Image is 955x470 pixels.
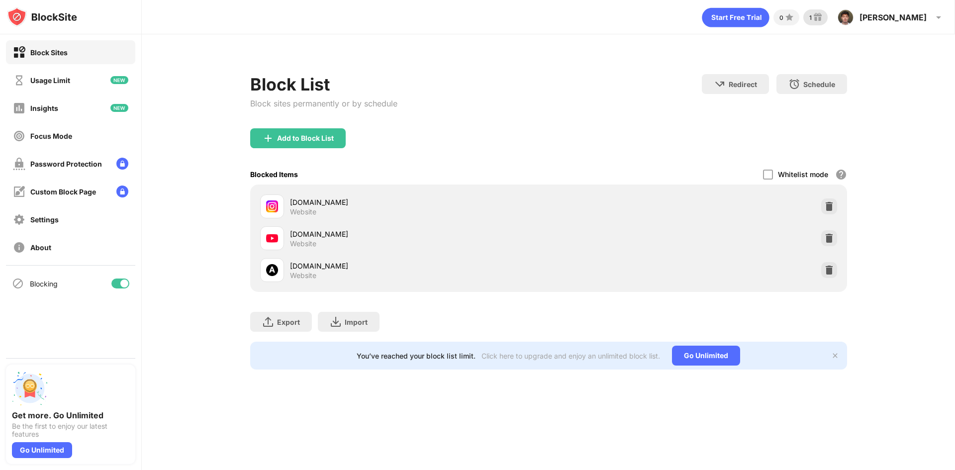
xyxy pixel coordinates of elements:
[30,76,70,85] div: Usage Limit
[831,352,839,360] img: x-button.svg
[13,74,25,87] img: time-usage-off.svg
[803,80,835,89] div: Schedule
[13,158,25,170] img: password-protection-off.svg
[277,318,300,326] div: Export
[290,197,549,207] div: [DOMAIN_NAME]
[779,14,783,21] div: 0
[116,158,128,170] img: lock-menu.svg
[266,232,278,244] img: favicons
[30,280,58,288] div: Blocking
[12,278,24,289] img: blocking-icon.svg
[13,46,25,59] img: block-on.svg
[277,134,334,142] div: Add to Block List
[783,11,795,23] img: points-small.svg
[30,215,59,224] div: Settings
[30,160,102,168] div: Password Protection
[345,318,368,326] div: Import
[12,410,129,420] div: Get more. Go Unlimited
[859,12,927,22] div: [PERSON_NAME]
[250,98,397,108] div: Block sites permanently or by schedule
[12,371,48,406] img: push-unlimited.svg
[290,229,549,239] div: [DOMAIN_NAME]
[729,80,757,89] div: Redirect
[30,243,51,252] div: About
[7,7,77,27] img: logo-blocksite.svg
[12,422,129,438] div: Be the first to enjoy our latest features
[266,264,278,276] img: favicons
[250,170,298,179] div: Blocked Items
[30,48,68,57] div: Block Sites
[110,76,128,84] img: new-icon.svg
[357,352,476,360] div: You’ve reached your block list limit.
[672,346,740,366] div: Go Unlimited
[290,207,316,216] div: Website
[266,200,278,212] img: favicons
[30,104,58,112] div: Insights
[110,104,128,112] img: new-icon.svg
[13,130,25,142] img: focus-off.svg
[13,213,25,226] img: settings-off.svg
[13,186,25,198] img: customize-block-page-off.svg
[809,14,812,21] div: 1
[116,186,128,197] img: lock-menu.svg
[481,352,660,360] div: Click here to upgrade and enjoy an unlimited block list.
[12,442,72,458] div: Go Unlimited
[812,11,824,23] img: reward-small.svg
[30,188,96,196] div: Custom Block Page
[290,261,549,271] div: [DOMAIN_NAME]
[13,102,25,114] img: insights-off.svg
[702,7,769,27] div: animation
[778,170,828,179] div: Whitelist mode
[250,74,397,94] div: Block List
[290,239,316,248] div: Website
[838,9,854,25] img: ACg8ocJpbTkjWCQx5_DB7gwvmZ6Bkj1vRG5c6QhoCJ0YFxLE-pJn5JNzZg=s96-c
[290,271,316,280] div: Website
[13,241,25,254] img: about-off.svg
[30,132,72,140] div: Focus Mode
